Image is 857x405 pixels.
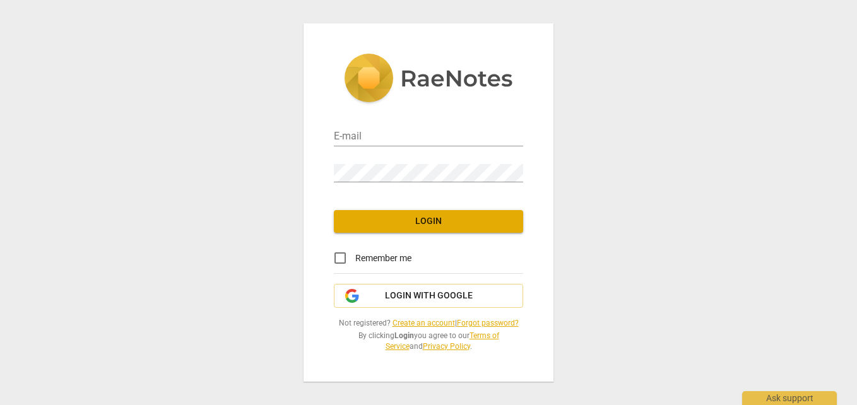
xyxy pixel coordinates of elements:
img: 5ac2273c67554f335776073100b6d88f.svg [344,54,513,105]
span: By clicking you agree to our and . [334,331,523,351]
a: Forgot password? [457,319,519,327]
div: Ask support [742,391,837,405]
a: Terms of Service [386,331,499,351]
b: Login [394,331,414,340]
span: Login with Google [385,290,473,302]
span: Remember me [355,252,411,265]
a: Create an account [393,319,455,327]
button: Login with Google [334,284,523,308]
span: Not registered? | [334,318,523,329]
a: Privacy Policy [423,342,470,351]
button: Login [334,210,523,233]
span: Login [344,215,513,228]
